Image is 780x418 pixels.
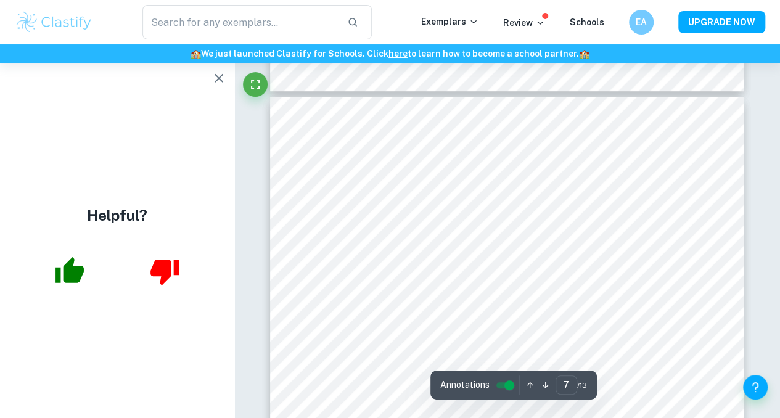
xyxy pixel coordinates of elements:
[678,11,765,33] button: UPGRADE NOW
[570,17,604,27] a: Schools
[388,49,408,59] a: here
[15,10,93,35] img: Clastify logo
[743,375,768,400] button: Help and Feedback
[142,5,337,39] input: Search for any exemplars...
[87,204,147,226] h4: Helpful?
[579,49,589,59] span: 🏫
[629,10,654,35] button: EA
[191,49,201,59] span: 🏫
[243,72,268,97] button: Fullscreen
[2,47,778,60] h6: We just launched Clastify for Schools. Click to learn how to become a school partner.
[440,379,490,391] span: Annotations
[503,16,545,30] p: Review
[577,380,587,391] span: / 13
[634,15,649,29] h6: EA
[421,15,478,28] p: Exemplars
